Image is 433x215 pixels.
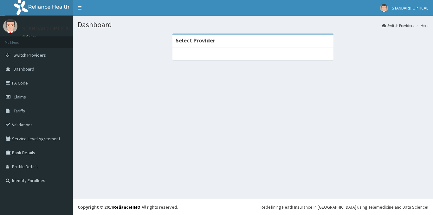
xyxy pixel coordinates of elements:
a: Online [22,35,37,39]
span: Tariffs [14,108,25,114]
li: Here [415,23,428,28]
span: Claims [14,94,26,100]
a: Switch Providers [382,23,414,28]
h1: Dashboard [78,21,428,29]
span: STANDARD OPTICAL [392,5,428,11]
strong: Select Provider [176,37,215,44]
span: Switch Providers [14,52,46,58]
p: STANDARD OPTICAL [22,26,71,31]
div: Redefining Heath Insurance in [GEOGRAPHIC_DATA] using Telemedicine and Data Science! [261,204,428,210]
img: User Image [3,19,17,33]
span: Dashboard [14,66,34,72]
a: RelianceHMO [113,204,140,210]
strong: Copyright © 2017 . [78,204,142,210]
img: User Image [380,4,388,12]
footer: All rights reserved. [73,199,433,215]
